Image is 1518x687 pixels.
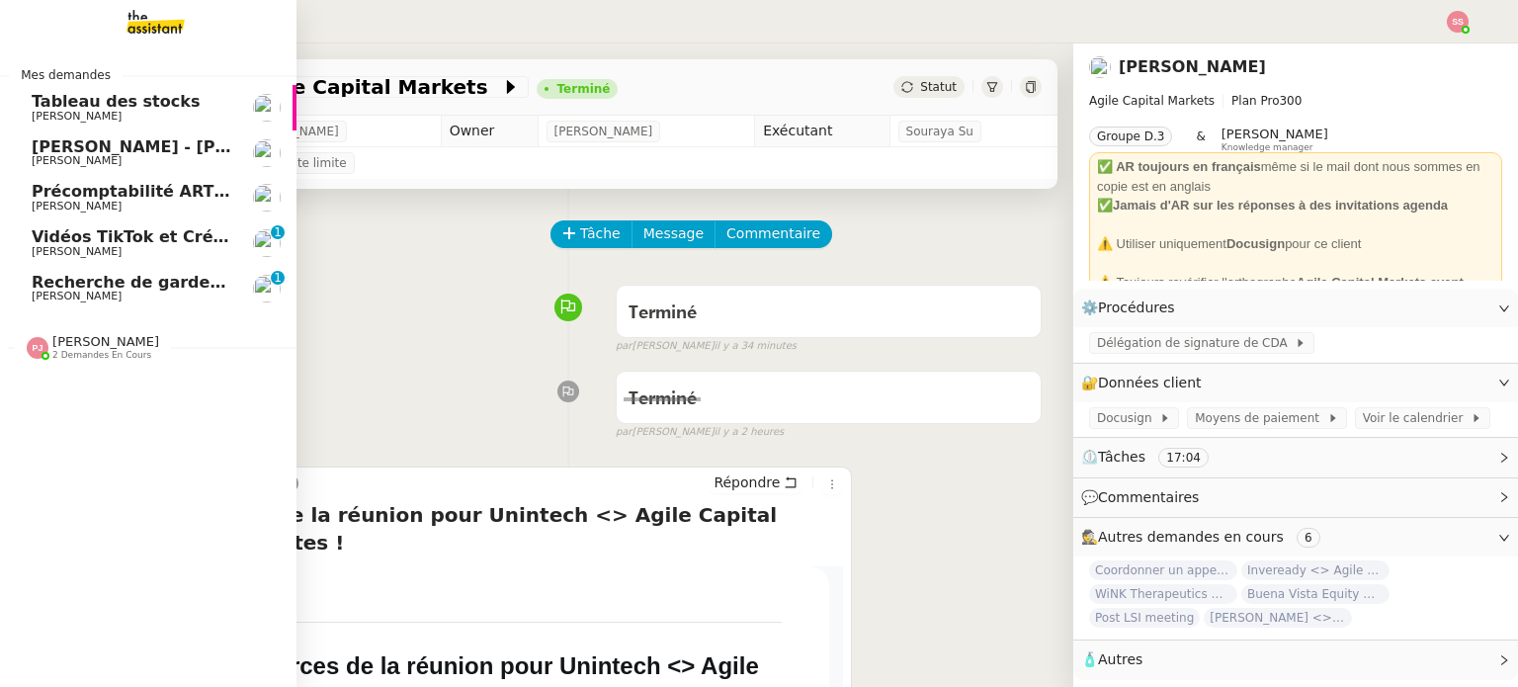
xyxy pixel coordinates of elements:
span: Délégation de signature de CDA [1097,333,1295,353]
span: 💬 [1081,489,1208,505]
span: Tâche [580,222,621,245]
span: Plan Pro [1231,94,1279,108]
small: [PERSON_NAME] [616,338,797,355]
strong: ✅ AR toujours en français [1097,159,1261,174]
h4: Les ressources de la réunion pour Unintech <> Agile Capital Markets sont prêtes ! [104,501,843,557]
span: Post LSI meeting [1089,608,1200,628]
span: 🔐 [1081,372,1210,394]
span: Inveready <> Agile Capital Markets [1241,560,1390,580]
span: Précomptabilité ARTRADE - septembre 2025 [32,182,425,201]
span: Autres demandes en cours [1098,529,1284,545]
p: 1 [274,225,282,243]
span: [PERSON_NAME] [1222,127,1328,141]
img: svg [1447,11,1469,33]
strong: Jamais d'AR sur les réponses à des invitations agenda [1113,198,1448,213]
span: par [616,338,632,355]
span: Agile Capital Markets [1089,94,1215,108]
img: users%2FAXgjBsdPtrYuxuZvIJjRexEdqnq2%2Favatar%2F1599931753966.jpeg [253,94,281,122]
span: il y a 2 heures [715,424,785,441]
span: Docusign [1097,408,1159,428]
span: Terminé [629,390,697,408]
span: Buena Vista Equity <> Agile Capital Markets [1241,584,1390,604]
span: [PERSON_NAME] [32,154,122,167]
div: ⚙️Procédures [1073,289,1518,327]
span: Terminé [629,304,697,322]
img: users%2FW4OQjB9BRtYK2an7yusO0WsYLsD3%2Favatar%2F28027066-518b-424c-8476-65f2e549ac29 [253,139,281,167]
img: users%2FCk7ZD5ubFNWivK6gJdIkoi2SB5d2%2Favatar%2F3f84dbb7-4157-4842-a987-fca65a8b7a9a [253,229,281,257]
span: Moyens de paiement [1195,408,1326,428]
div: 🕵️Autres demandes en cours 6 [1073,518,1518,557]
button: Message [632,220,716,248]
span: 2 demandes en cours [52,350,151,361]
span: Commentaire [726,222,820,245]
span: Procédures [1098,300,1175,315]
span: ⚙️ [1081,297,1184,319]
span: [PERSON_NAME] [554,122,653,141]
span: [PERSON_NAME] - [PERSON_NAME] [32,137,343,156]
a: [PERSON_NAME] [1119,57,1266,76]
span: 300 [1279,94,1302,108]
nz-tag: 17:04 [1158,448,1209,468]
nz-badge-sup: 1 [271,271,285,285]
span: Coordonner un appel avec [PERSON_NAME] [1089,560,1237,580]
span: Statut [920,80,957,94]
span: 🧴 [1081,651,1142,667]
span: Recherche de garde meuble autour de [GEOGRAPHIC_DATA] [32,273,564,292]
div: Terminé [556,83,610,95]
p: 1 [274,271,282,289]
span: par [616,424,632,441]
span: Répondre [714,472,780,492]
span: il y a 34 minutes [715,338,798,355]
app-user-label: Knowledge manager [1222,127,1328,152]
span: WiNK Therapeutics <> Agile Capital Markets [1089,584,1237,604]
span: Tâches [1098,449,1145,465]
strong: Agile Capital Markets avant envoi [1097,275,1464,309]
div: ⚠️ Utiliser uniquement pour ce client [1097,234,1494,254]
span: [PERSON_NAME] [32,290,122,302]
span: Vidéos TikTok et Créatives META - septembre 2025 [32,227,484,246]
span: Knowledge manager [1222,142,1313,153]
div: 🧴Autres [1073,641,1518,679]
img: users%2FXPWOVq8PDVf5nBVhDcXguS2COHE3%2Favatar%2F3f89dc26-16aa-490f-9632-b2fdcfc735a1 [1089,56,1111,78]
strong: Docusign [1226,236,1285,251]
span: Voir le calendrier [1363,408,1471,428]
div: 🔐Données client [1073,364,1518,402]
div: ✅ [1097,196,1494,215]
span: 🕵️ [1081,529,1328,545]
span: Commentaires [1098,489,1199,505]
nz-tag: 6 [1297,528,1320,548]
span: Autres [1098,651,1142,667]
nz-tag: Groupe D.3 [1089,127,1172,146]
span: [PERSON_NAME] [32,110,122,123]
div: 💬Commentaires [1073,478,1518,517]
small: [PERSON_NAME] [616,424,784,441]
span: Données client [1098,375,1202,390]
button: Commentaire [715,220,832,248]
div: ⚠️ Toujours revérifier l'orthographe [1097,273,1494,311]
td: Exécutant [755,116,889,147]
span: [PERSON_NAME] [32,245,122,258]
span: ⏲️ [1081,449,1225,465]
td: Owner [441,116,538,147]
span: [PERSON_NAME] <> Agile Capital Markets [1204,608,1352,628]
div: ⏲️Tâches 17:04 [1073,438,1518,476]
span: Message [643,222,704,245]
img: users%2FLK22qrMMfbft3m7ot3tU7x4dNw03%2Favatar%2Fdef871fd-89c7-41f9-84a6-65c814c6ac6f [253,275,281,302]
button: Répondre [707,472,804,493]
img: svg [27,337,48,359]
button: Tâche [550,220,632,248]
span: & [1196,127,1205,152]
span: [PERSON_NAME] [52,334,159,349]
span: Unintech <> Agile Capital Markets [103,77,501,97]
span: Tableau des stocks [32,92,200,111]
img: users%2FSoHiyPZ6lTh48rkksBJmVXB4Fxh1%2Favatar%2F784cdfc3-6442-45b8-8ed3-42f1cc9271a4 [253,184,281,212]
span: Souraya Su [906,122,973,141]
span: [PERSON_NAME] [32,200,122,213]
nz-badge-sup: 1 [271,225,285,239]
div: même si le mail dont nous sommes en copie est en anglais [1097,157,1494,196]
span: Mes demandes [9,65,123,85]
